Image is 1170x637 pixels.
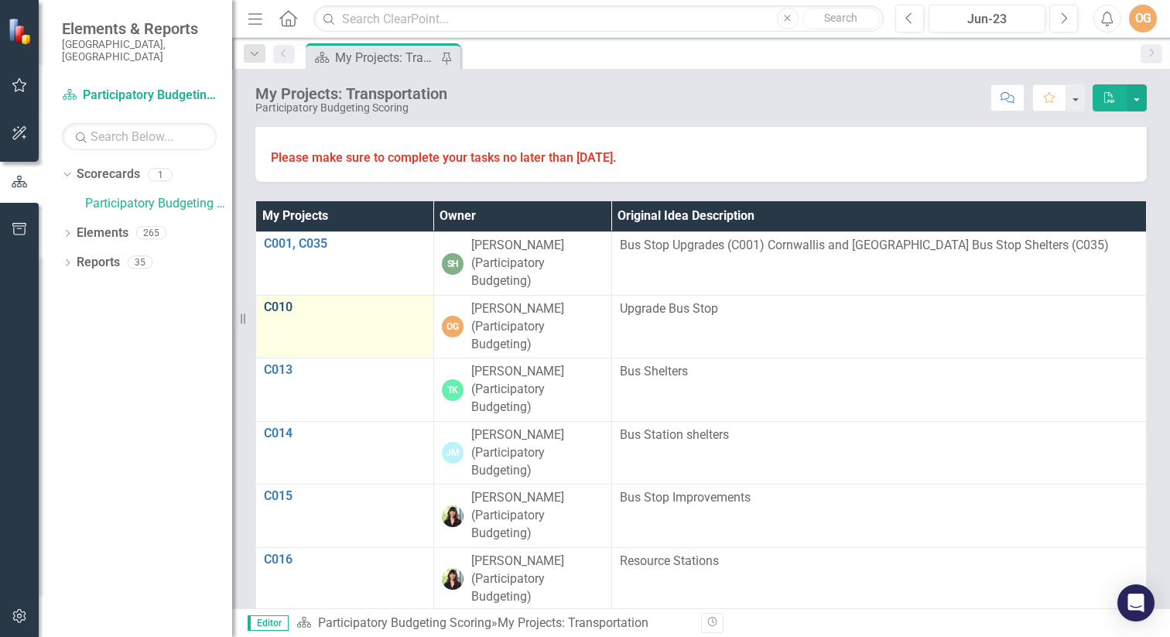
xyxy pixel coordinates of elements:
[256,232,434,296] td: Double-Click to Edit Right Click for Context Menu
[433,421,611,485] td: Double-Click to Edit
[318,615,491,630] a: Participatory Budgeting Scoring
[264,426,426,440] a: C014
[471,363,604,416] div: [PERSON_NAME] (Participatory Budgeting)
[256,547,434,611] td: Double-Click to Edit Right Click for Context Menu
[824,12,857,24] span: Search
[620,301,718,316] span: Upgrade Bus Stop
[313,5,884,33] input: Search ClearPoint...
[929,5,1045,33] button: Jun-23
[611,232,1146,296] td: Double-Click to Edit
[62,87,217,104] a: Participatory Budgeting Scoring
[296,615,689,632] div: »
[256,421,434,485] td: Double-Click to Edit Right Click for Context Menu
[256,295,434,358] td: Double-Click to Edit Right Click for Context Menu
[442,442,464,464] div: JM
[264,363,426,377] a: C013
[1129,5,1157,33] button: OG
[471,489,604,543] div: [PERSON_NAME] (Participatory Budgeting)
[77,224,128,242] a: Elements
[442,379,464,401] div: TK
[264,237,426,251] a: C001, C035
[433,358,611,422] td: Double-Click to Edit
[442,505,464,527] img: Amanda Connell
[611,547,1146,611] td: Double-Click to Edit
[471,300,604,354] div: [PERSON_NAME] (Participatory Budgeting)
[264,553,426,567] a: C016
[611,421,1146,485] td: Double-Click to Edit
[335,48,437,67] div: My Projects: Transportation
[128,256,152,269] div: 35
[442,316,464,337] div: OG
[8,18,35,45] img: ClearPoint Strategy
[620,238,1109,252] span: Bus Stop Upgrades (C001) Cornwallis and [GEOGRAPHIC_DATA] Bus Stop Shelters (C035)
[471,237,604,290] div: [PERSON_NAME] (Participatory Budgeting)
[264,489,426,503] a: C015
[433,232,611,296] td: Double-Click to Edit
[471,426,604,480] div: [PERSON_NAME] (Participatory Budgeting)
[62,38,217,63] small: [GEOGRAPHIC_DATA], [GEOGRAPHIC_DATA]
[611,485,1146,548] td: Double-Click to Edit
[611,358,1146,422] td: Double-Click to Edit
[620,553,719,568] span: Resource Stations
[433,485,611,548] td: Double-Click to Edit
[255,85,447,102] div: My Projects: Transportation
[442,568,464,590] img: Amanda Connell
[611,295,1146,358] td: Double-Click to Edit
[802,8,880,29] button: Search
[62,123,217,150] input: Search Below...
[77,166,140,183] a: Scorecards
[248,615,289,631] span: Editor
[620,490,751,505] span: Bus Stop Improvements
[471,553,604,606] div: [PERSON_NAME] (Participatory Budgeting)
[77,254,120,272] a: Reports
[256,485,434,548] td: Double-Click to Edit Right Click for Context Menu
[620,427,729,442] span: Bus Station shelters
[271,150,617,165] strong: Please make sure to complete your tasks no later than [DATE].
[433,547,611,611] td: Double-Click to Edit
[1117,584,1155,622] div: Open Intercom Messenger
[442,253,464,275] div: SH
[498,615,648,630] div: My Projects: Transportation
[255,102,447,114] div: Participatory Budgeting Scoring
[62,19,217,38] span: Elements & Reports
[136,227,166,240] div: 265
[934,10,1040,29] div: Jun-23
[264,300,426,314] a: C010
[620,364,688,378] span: Bus Shelters
[148,168,173,181] div: 1
[433,295,611,358] td: Double-Click to Edit
[256,358,434,422] td: Double-Click to Edit Right Click for Context Menu
[85,195,232,213] a: Participatory Budgeting Scoring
